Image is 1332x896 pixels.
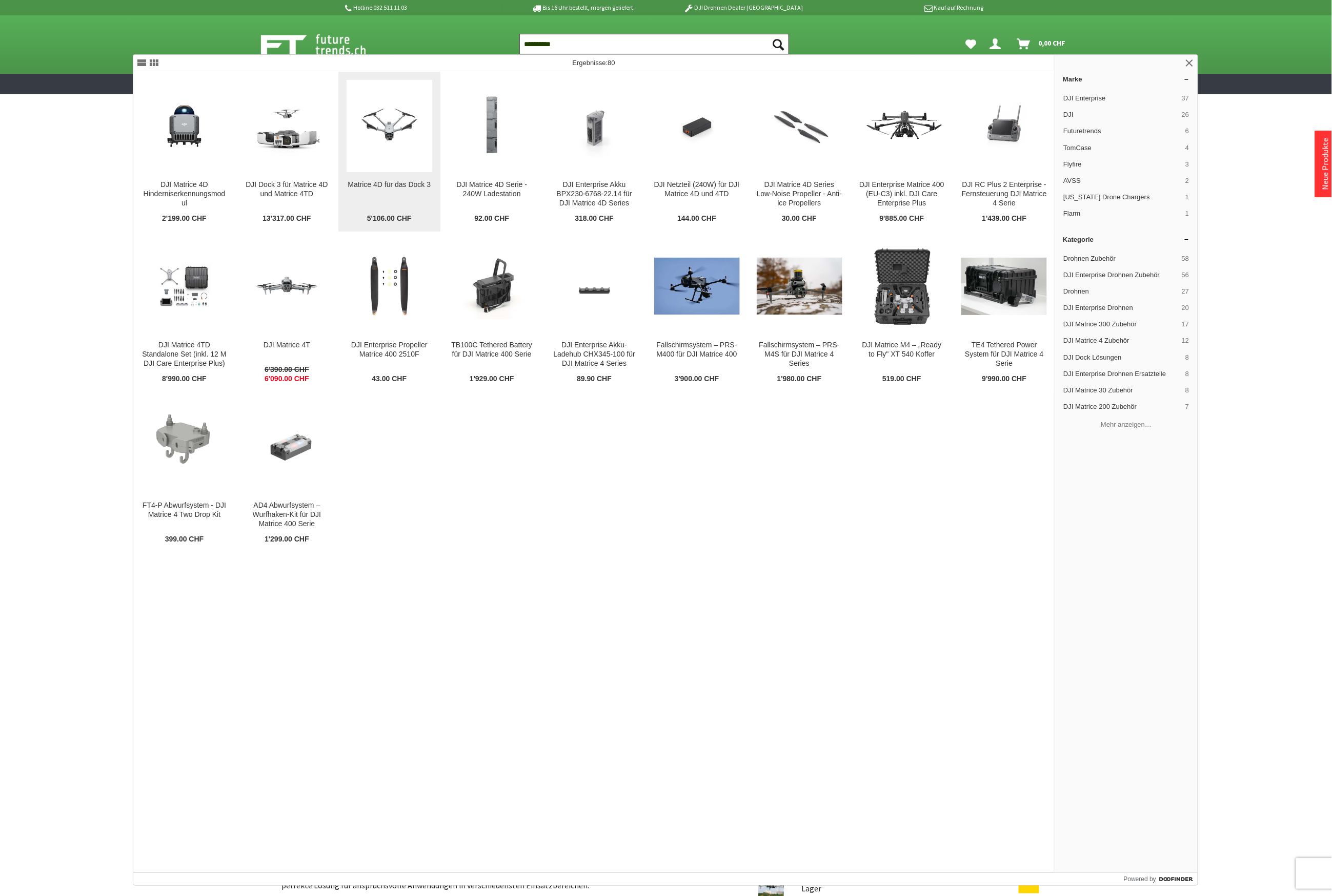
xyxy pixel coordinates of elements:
[162,374,207,384] span: 8'990.00 CHF
[663,2,823,14] p: DJI Drohnen Dealer [GEOGRAPHIC_DATA]
[859,243,945,329] img: DJI Matrice M4 – „Ready to Fly" XT 540 Koffer
[1063,110,1178,119] span: DJI
[441,72,543,232] a: DJI Matrice 4D Serie - 240W Ladestation DJI Matrice 4D Serie - 240W Ladestation 92.00 CHF
[265,535,309,544] span: 1'299.00 CHF
[1013,34,1071,54] a: Warenkorb
[236,392,338,552] a: AD4 Abwurfsystem – Wurfhaken-Kit für DJI Matrice 400 Serie AD4 Abwurfsystem – Wurfhaken-Kit für D...
[343,2,503,14] p: Hotline 032 511 11 03
[265,374,309,384] span: 6'090.00 CHF
[367,214,412,223] span: 5'106.00 CHF
[1185,402,1189,411] span: 7
[441,232,543,392] a: TB100C Tethered Battery für DJI Matrice 400 Serie TB100C Tethered Battery für DJI Matrice 400 Ser...
[859,102,945,150] img: DJI Enterprise Matrice 400 (EU-C3) inkl. DJI Care Enterprise Plus
[777,374,822,384] span: 1'980.00 CHF
[1063,176,1181,185] span: AVSS
[347,254,432,318] img: DJI Enterprise Propeller Matrice 400 2510F
[1063,209,1181,218] span: Flarm
[675,374,719,384] span: 3'900.00 CHF
[236,72,338,232] a: DJI Dock 3 für Matrice 4D und Matrice 4TD DJI Dock 3 für Matrice 4D und Matrice 4TD 13'317.00 CHF
[1182,110,1189,119] span: 26
[982,374,1027,384] span: 9'990.00 CHF
[372,374,407,384] span: 43.00 CHF
[236,232,338,392] a: DJI Matrice 4T DJI Matrice 4T 6'390.00 CHF 6'090.00 CHF
[654,94,740,158] img: DJI Netzteil (240W) für DJI Matrice 4D und 4TD
[1063,254,1178,263] span: Drohnen Zubehör
[1182,94,1189,103] span: 37
[449,180,535,199] div: DJI Matrice 4D Serie - 240W Ladestation
[757,243,842,329] img: Fallschirmsystem – PRS-M4S für DJI Matrice 4 Series
[1182,287,1189,296] span: 27
[142,84,227,169] img: DJI Matrice 4D Hinderniserkennungsmodul
[1182,303,1189,312] span: 20
[449,254,535,319] img: TB100C Tethered Battery für DJI Matrice 400 Serie
[1185,176,1189,185] span: 2
[646,72,748,232] a: DJI Netzteil (240W) für DJI Matrice 4D und 4TD DJI Netzteil (240W) für DJI Matrice 4D und 4TD 144...
[1185,127,1189,136] span: 6
[782,214,817,223] span: 30.00 CHF
[244,180,330,199] div: DJI Dock 3 für Matrice 4D und Matrice 4TD
[474,214,509,223] span: 92.00 CHF
[961,180,1047,208] div: DJI RC Plus 2 Enterprise - Fernsteuerung DJI Matrice 4 Serie
[654,243,740,329] img: Fallschirmsystem – PRS-M400 für DJI Matrice 400
[165,535,204,544] span: 399.00 CHF
[1063,193,1181,202] span: [US_STATE] Drone Chargers
[1055,232,1198,247] a: Kategorie
[757,94,842,158] img: DJI Matrice 4D Series Low-Noise Propeller - Anti-lce Propellers
[646,232,748,392] a: Fallschirmsystem – PRS-M400 für DJI Matrice 400 Fallschirmsystem – PRS-M400 für DJI Matrice 400 3...
[961,258,1047,315] img: TE4 Tethered Power System für DJI Matrice 4 Serie
[882,374,921,384] span: 519.00 CHF
[543,232,645,392] a: DJI Enterprise Akku-Ladehub CHX345-100 für DJI Matrice 4 Series DJI Enterprise Akku-Ladehub CHX34...
[519,34,789,54] input: Produkt, Marke, Kategorie, EAN, Artikelnummer…
[244,418,330,476] img: AD4 Abwurfsystem – Wurfhaken-Kit für DJI Matrice 400 Serie
[1063,320,1178,329] span: DJI Matrice 300 Zubehör
[552,256,637,317] img: DJI Enterprise Akku-Ladehub CHX345-100 für DJI Matrice 4 Series
[985,34,1009,54] a: Hi, Serdar - Dein Konto
[1063,270,1178,280] span: DJI Enterprise Drohnen Zubehör
[1063,287,1178,296] span: Drohnen
[1055,71,1198,87] a: Marke
[338,232,440,392] a: DJI Enterprise Propeller Matrice 400 2510F DJI Enterprise Propeller Matrice 400 2510F 43.00 CHF
[1059,416,1194,433] button: Mehr anzeigen…
[142,180,227,208] div: DJI Matrice 4D Hinderniserkennungsmodul
[859,341,945,359] div: DJI Matrice M4 – „Ready to Fly" XT 540 Koffer
[1185,143,1189,153] span: 4
[1320,138,1330,190] a: Neue Produkte
[1063,402,1181,411] span: DJI Matrice 200 Zubehör
[552,341,637,368] div: DJI Enterprise Akku-Ladehub CHX345-100 für DJI Matrice 4 Series
[1185,353,1189,362] span: 8
[757,180,842,208] div: DJI Matrice 4D Series Low-Noise Propeller - Anti-lce Propellers
[142,501,227,519] div: FT4-P Abwurfsystem - DJI Matrice 4 Two Drop Kit
[1182,254,1189,263] span: 58
[133,392,235,552] a: FT4-P Abwurfsystem - DJI Matrice 4 Two Drop Kit FT4-P Abwurfsystem - DJI Matrice 4 Two Drop Kit 3...
[261,32,389,57] a: Shop Futuretrends - zur Startseite wechseln
[851,72,953,232] a: DJI Enterprise Matrice 400 (EU-C3) inkl. DJI Care Enterprise Plus DJI Enterprise Matrice 400 (EU-...
[1063,143,1181,153] span: TomCase
[982,214,1027,223] span: 1'439.00 CHF
[768,34,789,54] button: Suchen
[265,365,309,374] span: 6'390.00 CHF
[449,84,535,169] img: DJI Matrice 4D Serie - 240W Ladestation
[961,341,1047,368] div: TE4 Tethered Power System für DJI Matrice 4 Serie
[960,34,981,54] a: Meine Favoriten
[573,59,615,67] span: Ergebnisse:
[133,232,235,392] a: DJI Matrice 4TD Standalone Set (inkl. 12 M DJI Care Enterprise Plus) DJI Matrice 4TD Standalone S...
[749,72,851,232] a: DJI Matrice 4D Series Low-Noise Propeller - Anti-lce Propellers DJI Matrice 4D Series Low-Noise P...
[347,341,432,359] div: DJI Enterprise Propeller Matrice 400 2510F
[577,374,612,384] span: 89.90 CHF
[153,401,215,493] img: FT4-P Abwurfsystem - DJI Matrice 4 Two Drop Kit
[244,262,330,310] img: DJI Matrice 4T
[749,232,851,392] a: Fallschirmsystem – PRS-M4S für DJI Matrice 4 Series Fallschirmsystem – PRS-M4S für DJI Matrice 4 ...
[1063,386,1181,395] span: DJI Matrice 30 Zubehör
[552,180,637,208] div: DJI Enterprise Akku BPX230-6768-22.14 für DJI Matrice 4D Series
[1063,353,1181,362] span: DJI Dock Lösungen
[823,2,983,14] p: Kauf auf Rechnung
[880,214,924,223] span: 9'885.00 CHF
[953,72,1055,232] a: DJI RC Plus 2 Enterprise - Fernsteuerung DJI Matrice 4 Serie DJI RC Plus 2 Enterprise - Fernsteue...
[470,374,514,384] span: 1'929.00 CHF
[1039,35,1066,51] span: 0,00 CHF
[347,94,432,158] img: Matrice 4D für das Dock 3
[1124,873,1198,885] a: Powered by
[1185,209,1189,218] span: 1
[575,214,613,223] span: 318.00 CHF
[263,214,311,223] span: 13'317.00 CHF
